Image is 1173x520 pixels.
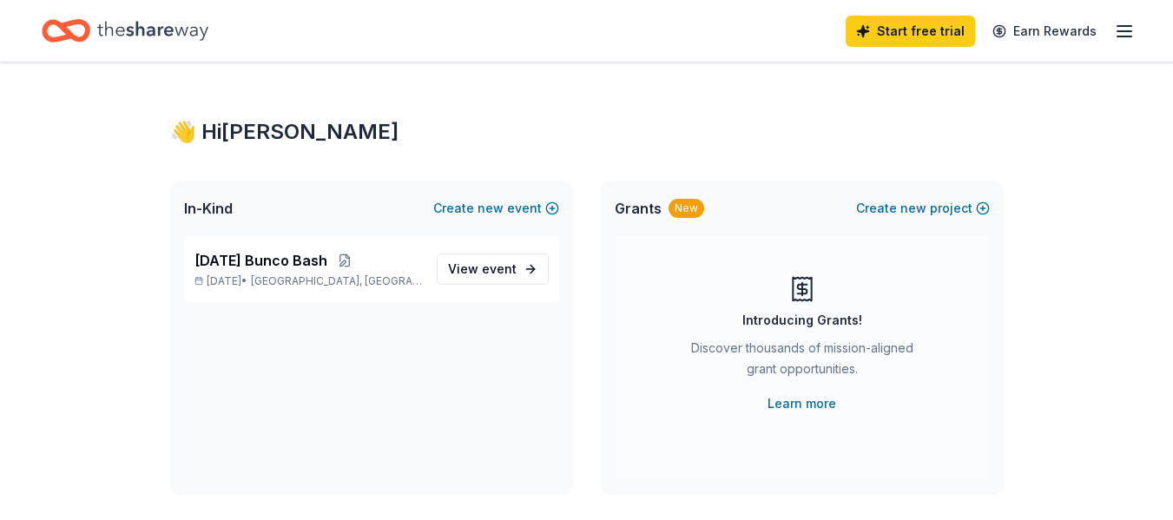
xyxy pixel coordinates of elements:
p: [DATE] • [194,274,423,288]
span: [GEOGRAPHIC_DATA], [GEOGRAPHIC_DATA] [251,274,422,288]
button: Createnewproject [856,198,990,219]
a: Home [42,10,208,51]
div: 👋 Hi [PERSON_NAME] [170,118,1004,146]
div: Discover thousands of mission-aligned grant opportunities. [684,338,920,386]
span: Grants [615,198,662,219]
span: new [478,198,504,219]
a: Start free trial [846,16,975,47]
div: Introducing Grants! [742,310,862,331]
span: event [482,261,517,276]
a: Earn Rewards [982,16,1107,47]
button: Createnewevent [433,198,559,219]
a: View event [437,253,549,285]
span: new [900,198,926,219]
span: In-Kind [184,198,233,219]
div: New [669,199,704,218]
span: [DATE] Bunco Bash [194,250,327,271]
a: Learn more [768,393,836,414]
span: View [448,259,517,280]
